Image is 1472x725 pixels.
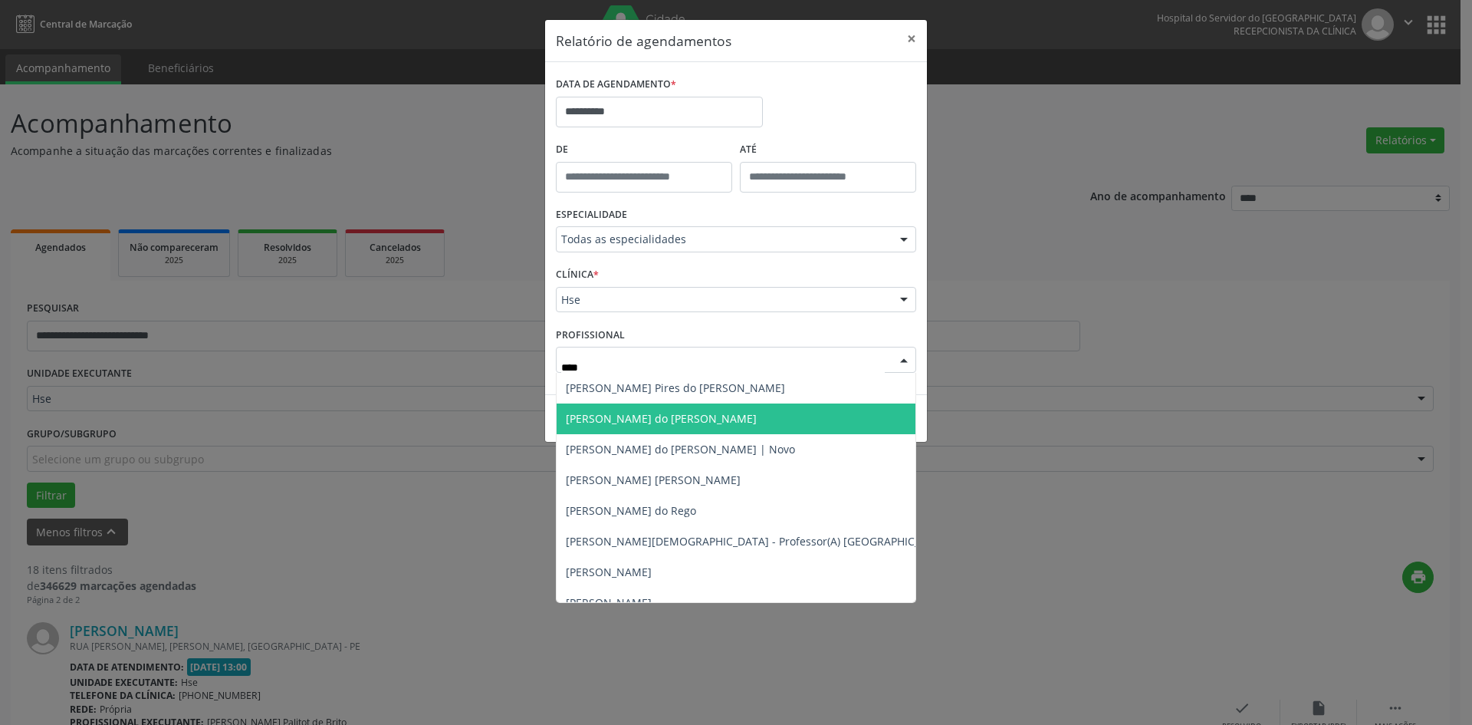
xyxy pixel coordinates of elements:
[556,263,599,287] label: CLÍNICA
[896,20,927,58] button: Close
[566,534,951,549] span: [PERSON_NAME][DEMOGRAPHIC_DATA] - Professor(A) [GEOGRAPHIC_DATA]
[566,595,652,610] span: [PERSON_NAME]
[556,138,732,162] label: De
[566,411,757,426] span: [PERSON_NAME] do [PERSON_NAME]
[561,232,885,247] span: Todas as especialidades
[556,323,625,347] label: PROFISSIONAL
[556,203,627,227] label: ESPECIALIDADE
[566,381,785,395] span: [PERSON_NAME] Pires do [PERSON_NAME]
[740,138,916,162] label: ATÉ
[556,73,676,97] label: DATA DE AGENDAMENTO
[556,31,731,51] h5: Relatório de agendamentos
[561,292,885,308] span: Hse
[566,442,795,456] span: [PERSON_NAME] do [PERSON_NAME] | Novo
[566,503,696,518] span: [PERSON_NAME] do Rego
[566,473,741,487] span: [PERSON_NAME] [PERSON_NAME]
[566,565,652,579] span: [PERSON_NAME]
